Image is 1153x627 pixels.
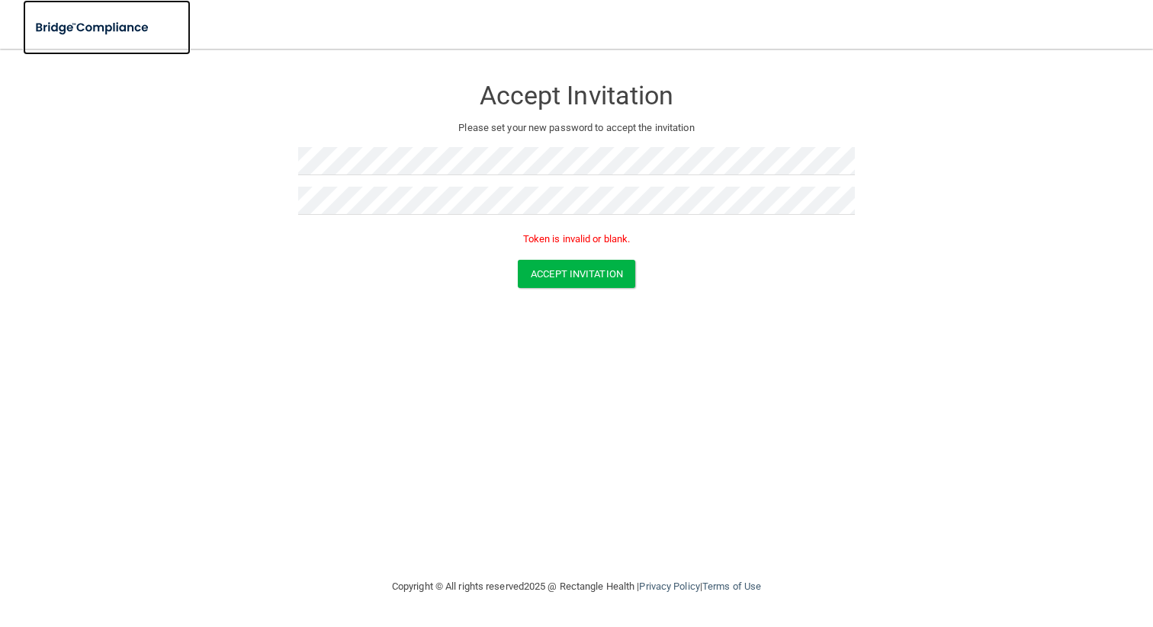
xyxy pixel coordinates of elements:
[298,82,855,110] h3: Accept Invitation
[298,230,855,248] p: Token is invalid or blank.
[298,562,855,611] div: Copyright © All rights reserved 2025 @ Rectangle Health | |
[518,260,635,288] button: Accept Invitation
[310,119,843,137] p: Please set your new password to accept the invitation
[1077,522,1135,580] iframe: To enrich screen reader interactions, please activate Accessibility in Grammarly extension settings
[702,581,761,592] a: Terms of Use
[639,581,699,592] a: Privacy Policy
[23,12,163,43] img: bridge_compliance_login_screen.278c3ca4.svg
